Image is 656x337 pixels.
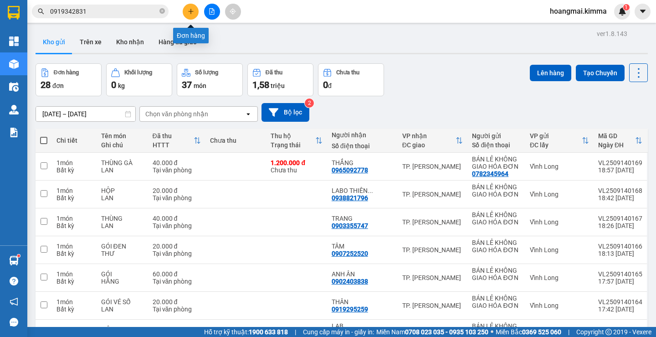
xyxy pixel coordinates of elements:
div: Mã GD [598,132,635,140]
div: 0907252520 [332,250,368,257]
img: solution-icon [9,128,19,137]
div: BÁN LẺ KHÔNG GIAO HÓA ĐƠN [472,183,521,198]
span: đơn [52,82,64,89]
button: Kho gửi [36,31,72,53]
img: warehouse-icon [9,59,19,69]
div: Khối lượng [124,69,152,76]
div: 17:42 [DATE] [598,306,642,313]
div: VL2509140167 [598,215,642,222]
img: warehouse-icon [9,105,19,114]
div: Bất kỳ [56,222,92,229]
span: caret-down [639,7,647,16]
div: Số điện thoại [472,141,521,149]
strong: 0369 525 060 [522,328,561,336]
div: 20.000 đ [153,187,201,194]
span: aim [230,8,236,15]
div: Người nhận [332,131,393,139]
span: close-circle [159,8,165,14]
div: BÁN LẺ KHÔNG GIAO HÓA ĐƠN [472,156,521,170]
button: Tạo Chuyến [576,65,625,81]
sup: 1 [623,4,630,10]
button: Đơn hàng28đơn [36,63,102,96]
span: close-circle [159,7,165,16]
div: TP. [PERSON_NAME] [402,163,463,170]
img: dashboard-icon [9,36,19,46]
span: | [295,327,296,337]
span: message [10,318,18,327]
div: 18:13 [DATE] [598,250,642,257]
div: Tại văn phòng [153,194,201,202]
span: | [568,327,569,337]
button: Bộ lọc [261,103,309,122]
img: warehouse-icon [9,82,19,92]
div: TP. [PERSON_NAME] [402,218,463,226]
div: GÓI VÉ SỐ [101,298,143,306]
div: BÁN LẺ KHÔNG GIAO HÓA ĐƠN [472,239,521,254]
th: Toggle SortBy [525,129,594,153]
div: VL2509140166 [598,243,642,250]
div: 1 món [56,270,92,278]
button: Số lượng37món [177,63,243,96]
div: 0903355747 [332,222,368,229]
button: aim [225,4,241,20]
div: 1.200.000 đ [271,159,322,166]
div: 17:57 [DATE] [598,278,642,285]
div: BÁN LẺ KHÔNG GIAO HÓA ĐƠN [472,267,521,281]
button: Hàng đã giao [151,31,204,53]
button: Đã thu1,58 triệu [247,63,313,96]
div: TÂM [332,243,393,250]
input: Select a date range. [36,107,135,121]
button: plus [183,4,199,20]
span: ... [368,187,373,194]
div: VL2509140169 [598,159,642,166]
div: Tại văn phòng [153,278,201,285]
div: Bất kỳ [56,306,92,313]
span: 1 [625,4,628,10]
div: Vĩnh Long [530,218,589,226]
div: Tại văn phòng [153,250,201,257]
div: Bất kỳ [56,250,92,257]
th: Toggle SortBy [594,129,647,153]
span: Hỗ trợ kỹ thuật: [204,327,288,337]
span: 1,58 [252,79,269,90]
div: THÂN [332,298,393,306]
div: Chi tiết [56,137,92,144]
div: TP. [PERSON_NAME] [402,246,463,254]
sup: 1 [17,254,20,257]
div: HẰNG [101,278,143,285]
button: Chưa thu0đ [318,63,384,96]
div: BÁN LẺ KHÔNG GIAO HÓA ĐƠN [472,211,521,226]
div: GÓI [101,270,143,278]
span: ⚪️ [491,330,493,334]
strong: 0708 023 035 - 0935 103 250 [405,328,488,336]
div: VP gửi [530,132,582,140]
div: Tại văn phòng [153,166,201,174]
div: 18:42 [DATE] [598,194,642,202]
div: TP. [PERSON_NAME] [402,191,463,198]
button: file-add [204,4,220,20]
span: đ [328,82,332,89]
div: HỘP [101,187,143,194]
div: BÁN LẺ KHÔNG GIAO HÓA ĐƠN [472,295,521,309]
div: THÙNG [101,215,143,222]
div: VL2509140164 [598,298,642,306]
div: THÙNG GÀ [101,159,143,166]
div: Chưa thu [271,159,322,174]
div: Vĩnh Long [530,191,589,198]
div: Bất kỳ [56,166,92,174]
div: VL2509140165 [598,270,642,278]
div: HTTT [153,141,194,149]
span: copyright [605,329,612,335]
div: LAB NGUYỄN [332,322,393,337]
th: Toggle SortBy [266,129,327,153]
div: 1 món [56,187,92,194]
span: triệu [271,82,285,89]
div: Đã thu [153,132,194,140]
div: Trạng thái [271,141,315,149]
div: LAN [101,222,143,229]
div: LABO THIÊN ÂN [332,187,393,194]
div: Thu hộ [271,132,315,140]
span: file-add [209,8,215,15]
img: icon-new-feature [618,7,626,16]
div: ĐC giao [402,141,456,149]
